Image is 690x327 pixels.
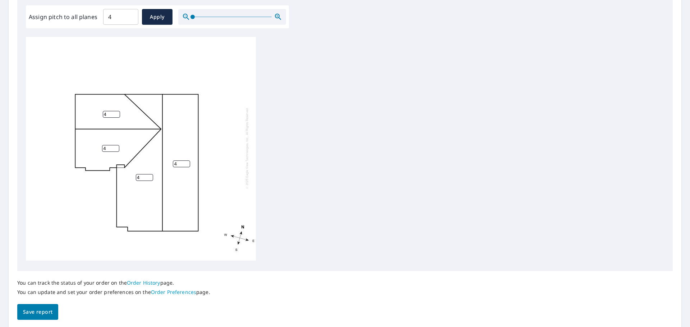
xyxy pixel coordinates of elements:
button: Save report [17,304,58,320]
a: Order History [127,279,160,286]
span: Apply [148,13,167,22]
p: You can update and set your order preferences on the page. [17,289,210,295]
input: 00.0 [103,7,138,27]
span: Save report [23,308,52,317]
label: Assign pitch to all planes [29,13,97,21]
p: You can track the status of your order on the page. [17,280,210,286]
a: Order Preferences [151,289,196,295]
button: Apply [142,9,172,25]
